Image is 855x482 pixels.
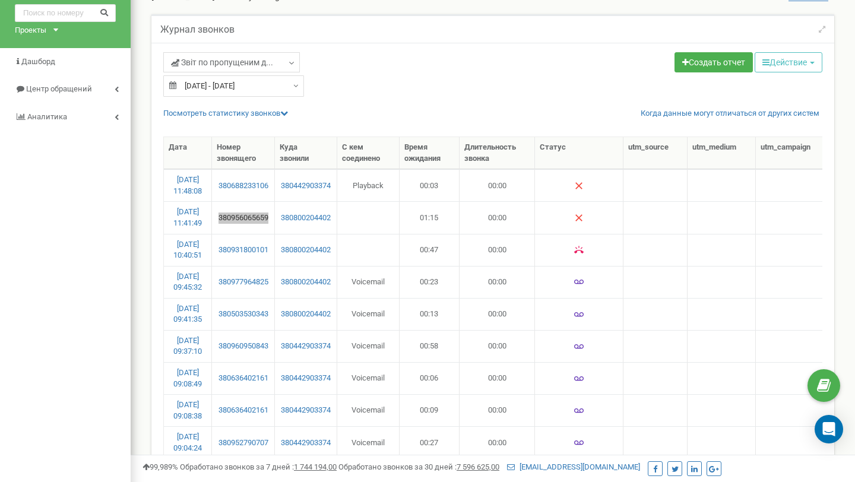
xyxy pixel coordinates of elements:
[217,341,270,352] a: 380960950843
[574,342,584,351] img: Голосовая почта
[173,240,202,260] a: [DATE] 10:40:51
[164,137,212,169] th: Дата
[460,234,535,266] td: 00:00
[15,4,116,22] input: Поиск по номеру
[173,336,202,356] a: [DATE] 09:37:10
[280,437,331,449] a: 380442903374
[574,438,584,448] img: Голосовая почта
[400,362,460,394] td: 00:06
[280,213,331,224] a: 380800204402
[574,406,584,416] img: Голосовая почта
[641,108,819,119] a: Когда данные могут отличаться от других систем
[460,137,535,169] th: Длительность звонка
[574,374,584,383] img: Голосовая почта
[173,432,202,452] a: [DATE] 09:04:24
[674,52,753,72] a: Создать отчет
[815,415,843,443] div: Open Intercom Messenger
[623,137,687,169] th: utm_source
[337,394,400,426] td: Voicemail
[217,405,270,416] a: 380636402161
[173,175,202,195] a: [DATE] 11:48:08
[535,137,623,169] th: Статус
[574,181,584,191] img: Нет ответа
[400,330,460,362] td: 00:58
[755,52,822,72] button: Действие
[460,394,535,426] td: 00:00
[212,137,275,169] th: Номер звонящего
[280,405,331,416] a: 380442903374
[337,426,400,458] td: Voicemail
[507,462,640,471] a: [EMAIL_ADDRESS][DOMAIN_NAME]
[337,266,400,298] td: Voicemail
[173,400,202,420] a: [DATE] 09:08:38
[400,137,460,169] th: Время ожидания
[27,112,67,121] span: Аналитика
[574,277,584,287] img: Голосовая почта
[688,137,756,169] th: utm_medium
[163,52,300,72] a: Звіт по пропущеним д...
[460,169,535,201] td: 00:00
[400,266,460,298] td: 00:23
[337,298,400,330] td: Voicemail
[160,24,235,35] h5: Журнал звонков
[173,304,202,324] a: [DATE] 09:41:35
[275,137,337,169] th: Куда звонили
[574,245,584,255] img: Занято
[173,207,202,227] a: [DATE] 11:41:49
[400,426,460,458] td: 00:27
[460,362,535,394] td: 00:00
[400,234,460,266] td: 00:47
[574,213,584,223] img: Нет ответа
[171,56,273,68] span: Звіт по пропущеним д...
[15,25,46,36] div: Проекты
[460,298,535,330] td: 00:00
[460,266,535,298] td: 00:00
[163,109,288,118] a: Посмотреть cтатистику звонков
[217,373,270,384] a: 380636402161
[21,57,55,66] span: Дашборд
[26,84,92,93] span: Центр обращений
[338,462,499,471] span: Обработано звонков за 30 дней :
[173,272,202,292] a: [DATE] 09:45:32
[400,169,460,201] td: 00:03
[280,180,331,192] a: 380442903374
[337,169,400,201] td: Playback
[217,245,270,256] a: 380931800101
[756,137,830,169] th: utm_campaign
[280,245,331,256] a: 380800204402
[280,341,331,352] a: 380442903374
[460,426,535,458] td: 00:00
[142,462,178,471] span: 99,989%
[280,309,331,320] a: 380800204402
[400,201,460,233] td: 01:15
[217,277,270,288] a: 380977964825
[400,394,460,426] td: 00:09
[280,277,331,288] a: 380800204402
[180,462,337,471] span: Обработано звонков за 7 дней :
[337,137,400,169] th: С кем соединено
[217,213,270,224] a: 380956065659
[337,362,400,394] td: Voicemail
[294,462,337,471] u: 1 744 194,00
[217,309,270,320] a: 380503530343
[460,330,535,362] td: 00:00
[457,462,499,471] u: 7 596 625,00
[173,368,202,388] a: [DATE] 09:08:49
[460,201,535,233] td: 00:00
[280,373,331,384] a: 380442903374
[217,180,270,192] a: 380688233106
[217,437,270,449] a: 380952790707
[574,310,584,319] img: Голосовая почта
[400,298,460,330] td: 00:13
[337,330,400,362] td: Voicemail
